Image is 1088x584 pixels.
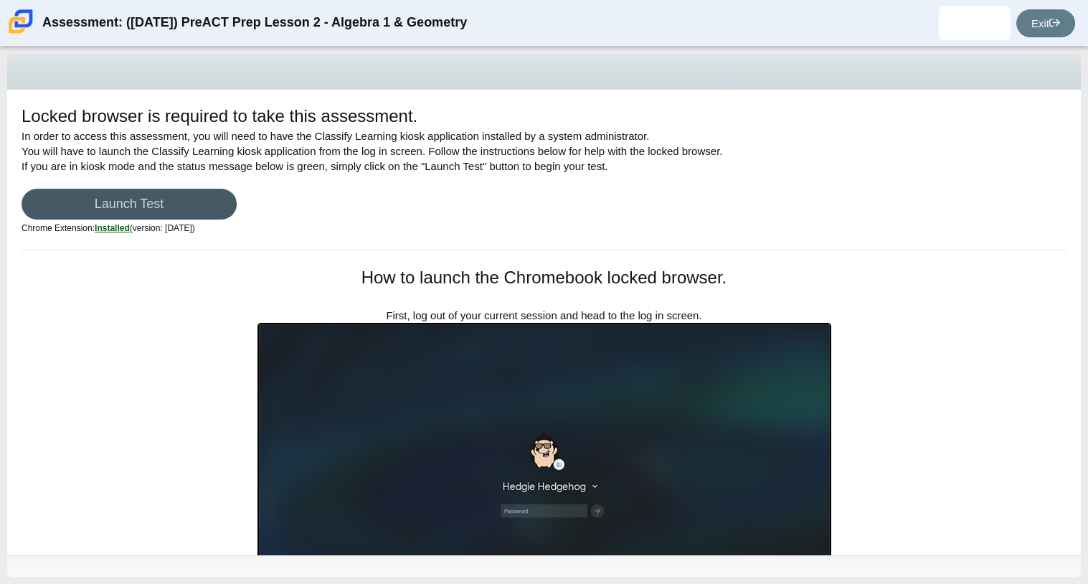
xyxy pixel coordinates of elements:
img: esteban.gonzalez-g.wvcYDJ [963,11,986,34]
h1: Locked browser is required to take this assessment. [22,104,417,128]
div: Assessment: ([DATE]) PreACT Prep Lesson 2 - Algebra 1 & Geometry [42,6,467,40]
u: Installed [95,223,130,233]
a: Exit [1016,9,1075,37]
a: Launch Test [22,189,237,220]
a: Carmen School of Science & Technology [6,27,36,39]
small: Chrome Extension: [22,223,195,233]
span: (version: [DATE]) [95,223,195,233]
img: Carmen School of Science & Technology [6,6,36,37]
h1: How to launch the Chromebook locked browser. [257,265,831,290]
div: In order to access this assessment, you will need to have the Classify Learning kiosk application... [22,104,1066,250]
